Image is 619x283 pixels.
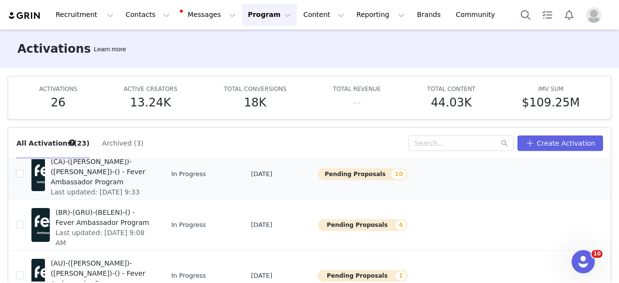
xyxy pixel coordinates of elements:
span: ACTIVATIONS [39,86,77,92]
a: (CA)-([PERSON_NAME])-([PERSON_NAME])-() - Fever Ambassador ProgramLast updated: [DATE] 9:33 AM [31,155,156,194]
span: In Progress [171,220,206,230]
span: [DATE] [251,220,272,230]
button: Program [242,4,297,26]
span: IMV SUM [538,86,564,92]
button: Notifications [559,4,580,26]
button: Archived (3) [102,135,144,151]
img: grin logo [8,11,42,20]
button: Search [515,4,536,26]
i: icon: search [501,140,508,147]
a: Tasks [537,4,558,26]
h5: $109.25M [522,94,580,111]
span: TOTAL REVENUE [333,86,381,92]
iframe: Intercom live chat [572,250,595,273]
span: TOTAL CONTENT [427,86,475,92]
button: Recruitment [50,4,119,26]
span: ACTIVE CREATORS [124,86,177,92]
a: Brands [411,4,449,26]
a: Community [450,4,505,26]
div: Tooltip anchor [92,45,128,54]
h5: 13.24K [130,94,171,111]
button: Pending Proposals1 [318,270,408,282]
h3: Activations [17,40,91,58]
button: Reporting [351,4,411,26]
h5: 44.03K [431,94,472,111]
button: Content [297,4,350,26]
button: Pending Proposals4 [318,219,408,231]
span: In Progress [171,271,206,281]
span: In Progress [171,169,206,179]
span: 10 [591,250,603,258]
button: Messages [176,4,241,26]
a: (BR)-(GRU)-(BELEN)-() - Fever Ambassador ProgramLast updated: [DATE] 9:08 AM [31,206,156,244]
img: placeholder-profile.jpg [586,7,602,23]
button: Contacts [120,4,176,26]
span: [DATE] [251,271,272,281]
input: Search... [409,135,514,151]
span: (BR)-(GRU)-(BELEN)-() - Fever Ambassador Program [56,208,150,228]
button: Create Activation [517,135,603,151]
button: Profile [580,7,611,23]
span: Last updated: [DATE] 9:33 AM [51,187,150,208]
span: Last updated: [DATE] 9:08 AM [56,228,150,248]
h5: 18K [244,94,266,111]
span: [DATE] [251,169,272,179]
div: Tooltip anchor [68,138,76,147]
h5: -- [353,94,361,111]
button: All Activations (23) [16,135,90,151]
span: (CA)-([PERSON_NAME])-([PERSON_NAME])-() - Fever Ambassador Program [51,157,150,187]
h5: 26 [51,94,66,111]
button: Pending Proposals10 [318,168,408,180]
span: TOTAL CONVERSIONS [224,86,287,92]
